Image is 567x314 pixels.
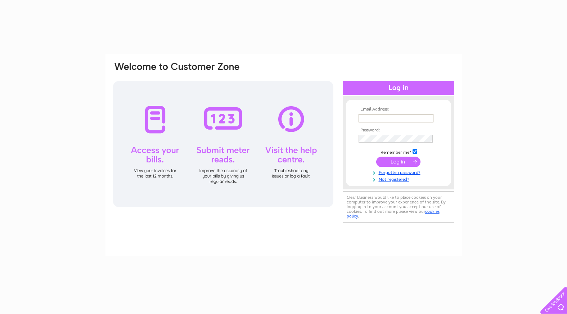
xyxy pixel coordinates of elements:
div: Clear Business would like to place cookies on your computer to improve your experience of the sit... [343,191,454,223]
td: Remember me? [357,148,440,155]
th: Password: [357,128,440,133]
a: cookies policy [347,209,440,219]
a: Not registered? [359,175,440,182]
th: Email Address: [357,107,440,112]
a: Forgotten password? [359,169,440,175]
input: Submit [376,157,420,167]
